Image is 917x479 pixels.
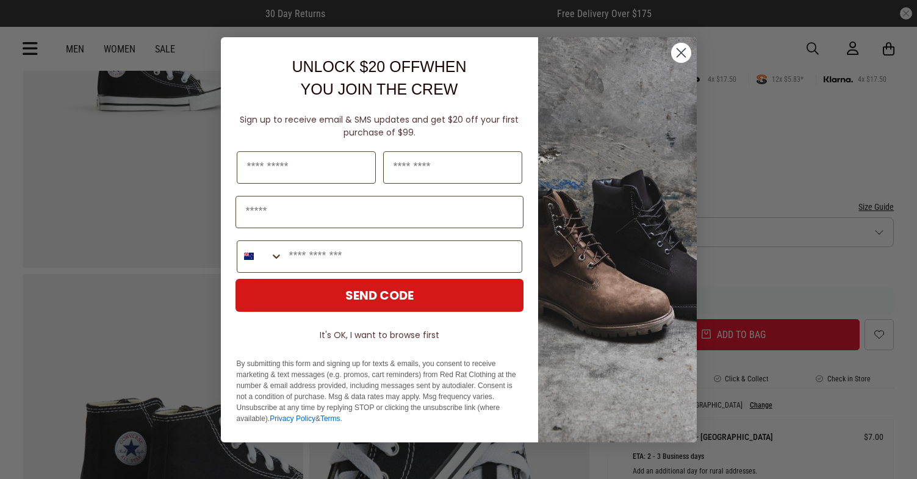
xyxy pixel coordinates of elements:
[237,151,376,184] input: First Name
[244,251,254,261] img: New Zealand
[236,324,523,346] button: It's OK, I want to browse first
[671,42,692,63] button: Close dialog
[237,358,522,424] p: By submitting this form and signing up for texts & emails, you consent to receive marketing & tex...
[236,196,523,228] input: Email
[292,58,420,75] span: UNLOCK $20 OFF
[320,414,340,423] a: Terms
[270,414,315,423] a: Privacy Policy
[236,279,523,312] button: SEND CODE
[237,241,283,272] button: Search Countries
[10,5,46,41] button: Open LiveChat chat widget
[240,113,519,139] span: Sign up to receive email & SMS updates and get $20 off your first purchase of $99.
[538,37,697,442] img: f7662613-148e-4c88-9575-6c6b5b55a647.jpeg
[420,58,466,75] span: WHEN
[301,81,458,98] span: YOU JOIN THE CREW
